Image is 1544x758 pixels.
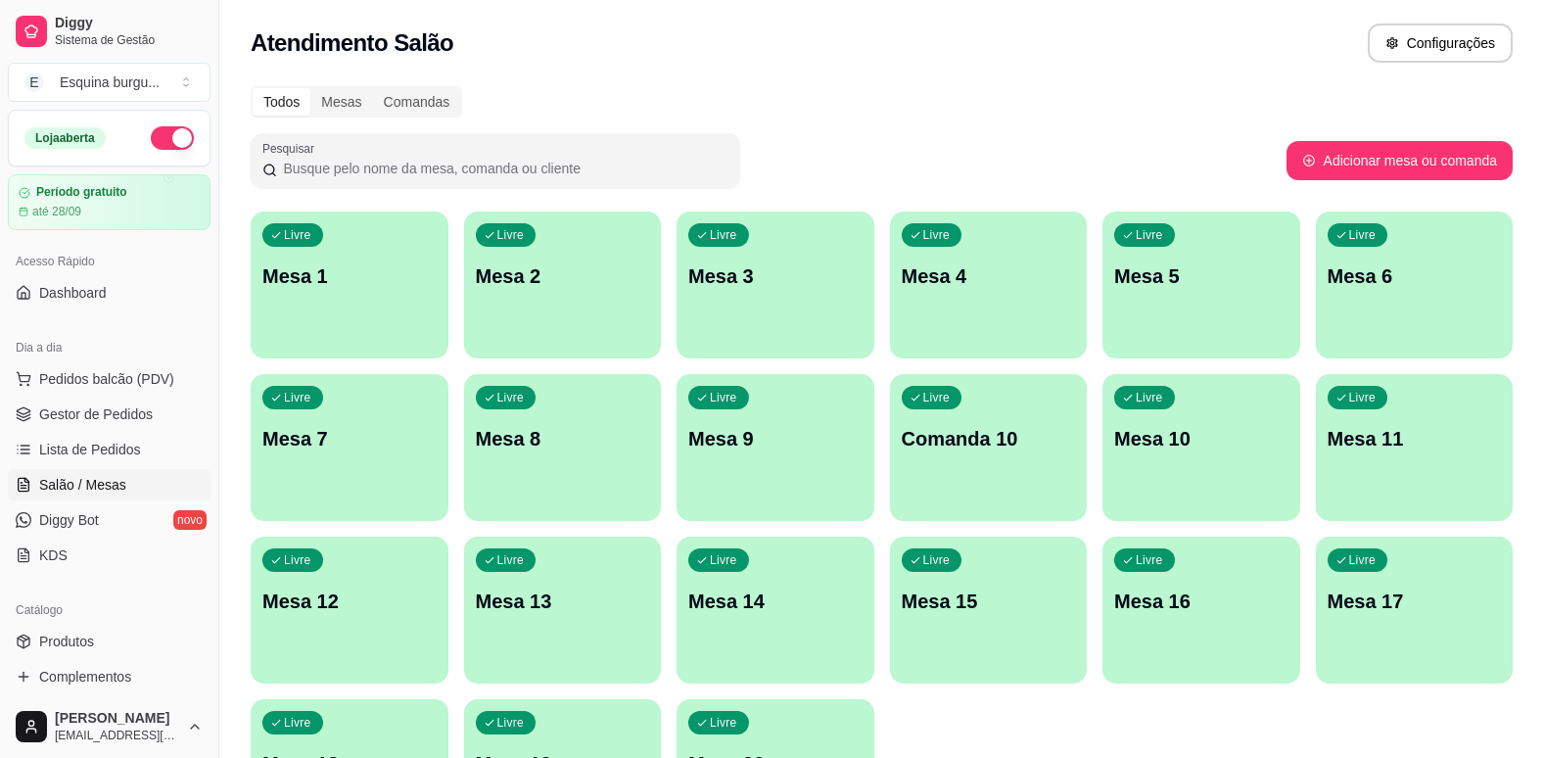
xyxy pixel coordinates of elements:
[1349,552,1377,568] p: Livre
[8,703,211,750] button: [PERSON_NAME][EMAIL_ADDRESS][DOMAIN_NAME]
[55,32,203,48] span: Sistema de Gestão
[8,469,211,500] a: Salão / Mesas
[1287,141,1513,180] button: Adicionar mesa ou comanda
[8,63,211,102] button: Select a team
[1349,390,1377,405] p: Livre
[677,374,874,521] button: LivreMesa 9
[8,332,211,363] div: Dia a dia
[39,283,107,303] span: Dashboard
[1102,537,1300,684] button: LivreMesa 16
[923,227,951,243] p: Livre
[710,227,737,243] p: Livre
[55,728,179,743] span: [EMAIL_ADDRESS][DOMAIN_NAME]
[890,537,1088,684] button: LivreMesa 15
[8,399,211,430] a: Gestor de Pedidos
[464,537,662,684] button: LivreMesa 13
[39,440,141,459] span: Lista de Pedidos
[8,8,211,55] a: DiggySistema de Gestão
[1328,262,1502,290] p: Mesa 6
[677,212,874,358] button: LivreMesa 3
[1102,374,1300,521] button: LivreMesa 10
[1349,227,1377,243] p: Livre
[902,588,1076,615] p: Mesa 15
[710,390,737,405] p: Livre
[8,594,211,626] div: Catálogo
[60,72,160,92] div: Esquina burgu ...
[8,277,211,308] a: Dashboard
[8,504,211,536] a: Diggy Botnovo
[36,185,127,200] article: Período gratuito
[677,537,874,684] button: LivreMesa 14
[251,27,453,59] h2: Atendimento Salão
[1136,390,1163,405] p: Livre
[8,540,211,571] a: KDS
[277,159,728,178] input: Pesquisar
[688,425,863,452] p: Mesa 9
[902,262,1076,290] p: Mesa 4
[688,588,863,615] p: Mesa 14
[32,204,81,219] article: até 28/09
[262,425,437,452] p: Mesa 7
[464,212,662,358] button: LivreMesa 2
[253,88,310,116] div: Todos
[39,475,126,495] span: Salão / Mesas
[1136,552,1163,568] p: Livre
[151,126,194,150] button: Alterar Status
[39,667,131,687] span: Complementos
[923,552,951,568] p: Livre
[284,715,311,731] p: Livre
[284,390,311,405] p: Livre
[1136,227,1163,243] p: Livre
[890,212,1088,358] button: LivreMesa 4
[1114,425,1288,452] p: Mesa 10
[39,510,99,530] span: Diggy Bot
[373,88,461,116] div: Comandas
[476,262,650,290] p: Mesa 2
[55,15,203,32] span: Diggy
[497,390,525,405] p: Livre
[8,661,211,692] a: Complementos
[39,369,174,389] span: Pedidos balcão (PDV)
[262,262,437,290] p: Mesa 1
[39,545,68,565] span: KDS
[39,404,153,424] span: Gestor de Pedidos
[1114,588,1288,615] p: Mesa 16
[1316,212,1514,358] button: LivreMesa 6
[1114,262,1288,290] p: Mesa 5
[710,715,737,731] p: Livre
[464,374,662,521] button: LivreMesa 8
[8,434,211,465] a: Lista de Pedidos
[251,212,448,358] button: LivreMesa 1
[497,227,525,243] p: Livre
[39,632,94,651] span: Produtos
[251,537,448,684] button: LivreMesa 12
[262,140,321,157] label: Pesquisar
[251,374,448,521] button: LivreMesa 7
[310,88,372,116] div: Mesas
[497,715,525,731] p: Livre
[1368,24,1513,63] button: Configurações
[8,363,211,395] button: Pedidos balcão (PDV)
[497,552,525,568] p: Livre
[1328,588,1502,615] p: Mesa 17
[710,552,737,568] p: Livre
[1316,537,1514,684] button: LivreMesa 17
[262,588,437,615] p: Mesa 12
[1102,212,1300,358] button: LivreMesa 5
[24,72,44,92] span: E
[8,626,211,657] a: Produtos
[8,174,211,230] a: Período gratuitoaté 28/09
[8,246,211,277] div: Acesso Rápido
[24,127,106,149] div: Loja aberta
[284,227,311,243] p: Livre
[1316,374,1514,521] button: LivreMesa 11
[476,588,650,615] p: Mesa 13
[688,262,863,290] p: Mesa 3
[902,425,1076,452] p: Comanda 10
[1328,425,1502,452] p: Mesa 11
[923,390,951,405] p: Livre
[476,425,650,452] p: Mesa 8
[284,552,311,568] p: Livre
[890,374,1088,521] button: LivreComanda 10
[55,710,179,728] span: [PERSON_NAME]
